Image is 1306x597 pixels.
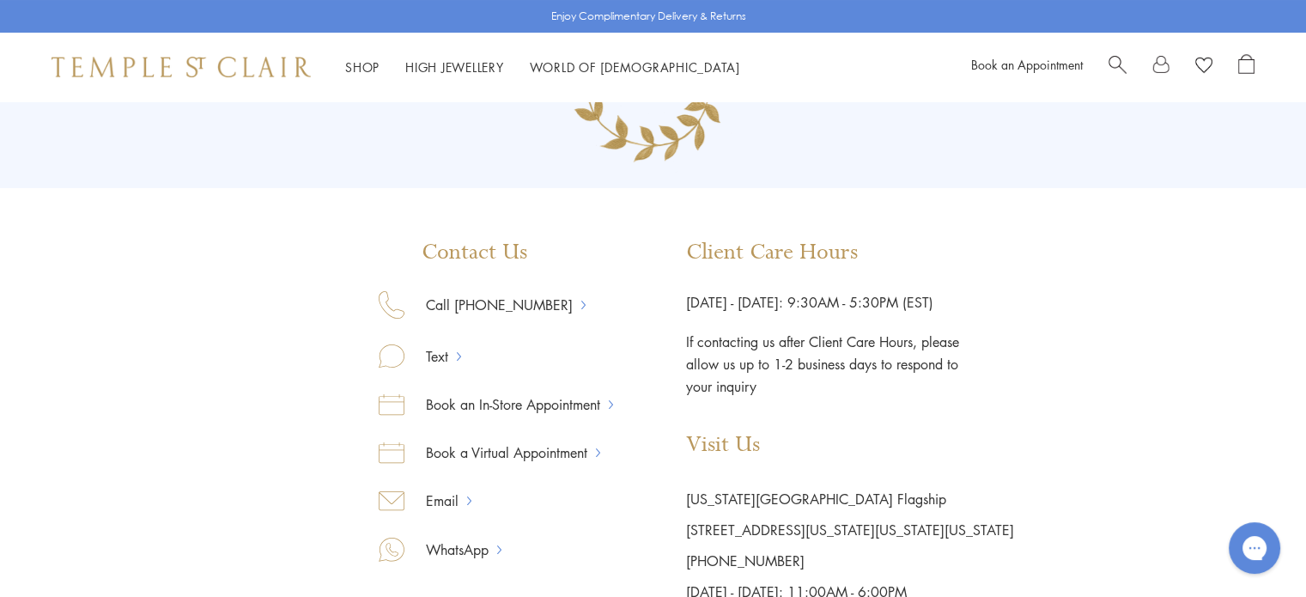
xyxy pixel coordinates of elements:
[404,539,497,561] a: WhatsApp
[345,58,380,76] a: ShopShop
[686,240,1014,265] p: Client Care Hours
[686,314,961,398] p: If contacting us after Client Care Hours, please allow us up to 1-2 business days to respond to y...
[404,294,581,316] a: Call [PHONE_NUMBER]
[530,58,740,76] a: World of [DEMOGRAPHIC_DATA]World of [DEMOGRAPHIC_DATA]
[404,393,609,416] a: Book an In-Store Appointment
[379,240,613,265] p: Contact Us
[404,490,467,512] a: Email
[686,521,1014,539] a: [STREET_ADDRESS][US_STATE][US_STATE][US_STATE]
[686,432,1014,458] p: Visit Us
[686,551,805,570] a: [PHONE_NUMBER]
[1238,54,1254,80] a: Open Shopping Bag
[686,484,1014,515] p: [US_STATE][GEOGRAPHIC_DATA] Flagship
[404,442,596,464] a: Book a Virtual Appointment
[1220,516,1289,580] iframe: Gorgias live chat messenger
[686,291,1014,314] p: [DATE] - [DATE]: 9:30AM - 5:30PM (EST)
[404,345,457,368] a: Text
[1109,54,1127,80] a: Search
[551,8,746,25] p: Enjoy Complimentary Delivery & Returns
[1195,54,1212,80] a: View Wishlist
[971,56,1083,73] a: Book an Appointment
[52,57,311,77] img: Temple St. Clair
[405,58,504,76] a: High JewelleryHigh Jewellery
[345,57,740,78] nav: Main navigation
